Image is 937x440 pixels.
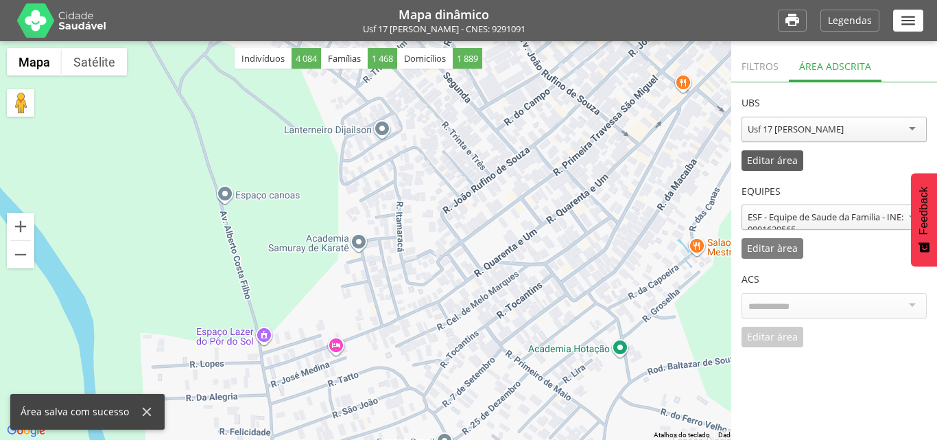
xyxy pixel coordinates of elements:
div: Indivíduos Famílias Domicílios [235,48,482,69]
span: 1 468 [368,48,397,69]
header: ACS [742,259,927,293]
button: Arraste o Pegman até o mapa para abrir o Street View [7,89,34,117]
p: Editar àrea [747,244,798,253]
div: Filtros [731,48,789,82]
button: Diminuir o zoom [7,241,34,268]
button: Aumentar o zoom [7,213,34,240]
span: Dados cartográficos ©2025 Google [718,431,826,439]
div: Área salva com sucesso [21,407,139,417]
p: Legendas [828,16,872,25]
button: Mostrar imagens de satélite [62,48,127,76]
h1: Mapa dinâmico [123,8,764,21]
button: Feedback - Mostrar pesquisa [911,173,937,266]
span: Feedback [918,187,930,235]
i:  [899,12,917,30]
span: 4 084 [292,48,321,69]
div: Área adscrita [789,48,881,82]
button: Mostrar mapa de ruas [7,48,62,76]
button: Atalhos do teclado [654,430,710,440]
header: Equipes [742,171,927,205]
p: Editar área [747,156,798,165]
div: ESF - Equipe de Saude da Familia - INE: 0001629565 [748,211,921,235]
span: 1 889 [453,48,482,69]
p: Usf 17 [PERSON_NAME] - CNES: 9291091 [123,25,764,34]
header: UBS [742,82,927,117]
div: Usf 17 [PERSON_NAME] [748,123,844,135]
i: Imprimir [784,12,800,30]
